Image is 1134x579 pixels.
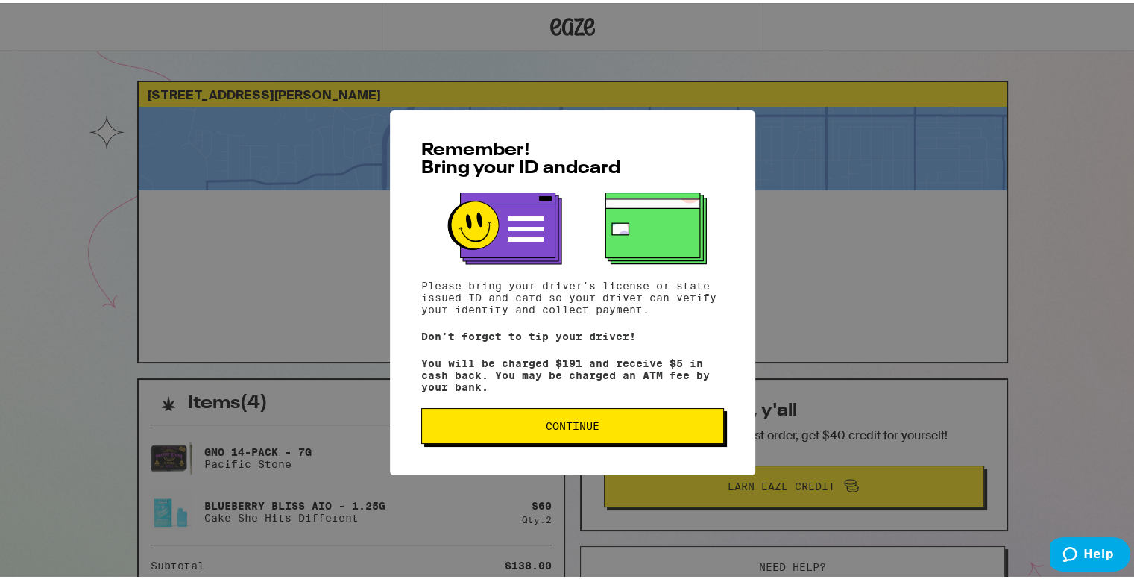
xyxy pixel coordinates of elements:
p: You will be charged $191 and receive $5 in cash back. You may be charged an ATM fee by your bank. [421,354,724,390]
p: Please bring your driver's license or state issued ID and card so your driver can verify your ide... [421,277,724,313]
button: Continue [421,405,724,441]
iframe: Opens a widget where you can find more information [1050,534,1130,572]
p: Don't forget to tip your driver! [421,328,724,339]
span: Continue [546,418,599,428]
span: Remember! Bring your ID and card [421,139,620,175]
